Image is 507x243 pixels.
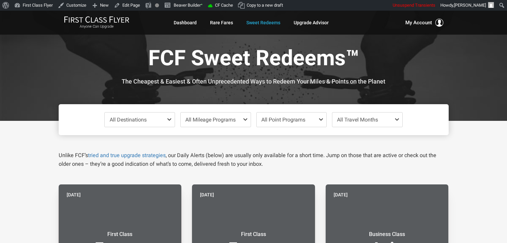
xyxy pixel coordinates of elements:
button: My Account [405,19,443,27]
a: Rare Fares [210,17,233,29]
a: First Class FlyerAnyone Can Upgrade [64,16,129,29]
span: • [201,1,203,8]
h1: FCF Sweet Redeems™ [64,47,444,72]
span: My Account [405,19,432,27]
a: Dashboard [174,17,197,29]
small: Business Class [345,231,429,238]
a: Upgrade Advisor [294,17,329,29]
img: First Class Flyer [64,16,129,23]
a: Sweet Redeems [246,17,280,29]
span: Unsuspend Transients [393,3,435,8]
span: All Mileage Programs [185,117,236,123]
span: [PERSON_NAME] [454,3,486,8]
small: First Class [78,231,162,238]
p: Unlike FCF’s , our Daily Alerts (below) are usually only available for a short time. Jump on thos... [59,151,449,168]
span: All Point Programs [261,117,305,123]
small: Anyone Can Upgrade [64,24,129,29]
time: [DATE] [334,191,348,198]
span: All Destinations [110,117,147,123]
time: [DATE] [200,191,214,198]
a: tried and true upgrade strategies [88,152,166,158]
small: First Class [212,231,295,238]
time: [DATE] [67,191,81,198]
span: All Travel Months [337,117,378,123]
h3: The Cheapest & Easiest & Often Unprecedented Ways to Redeem Your Miles & Points on the Planet [64,78,444,85]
